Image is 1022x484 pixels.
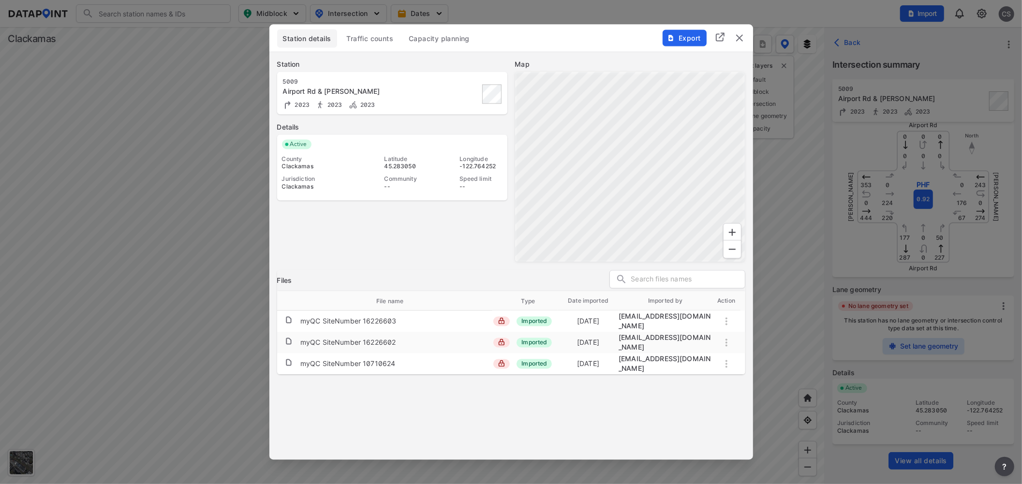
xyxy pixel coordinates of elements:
[663,29,707,46] button: Export
[315,100,325,109] img: Pedestrian count
[723,240,741,258] div: Zoom Out
[409,33,470,43] span: Capacity planning
[282,175,352,183] div: Jurisdiction
[734,32,745,44] img: close.efbf2170.svg
[460,162,503,170] div: -122.764252
[460,155,503,162] div: Longitude
[995,457,1014,476] button: more
[282,183,352,191] div: Clackamas
[300,337,396,347] div: myQC SiteNumber 16226602
[1001,461,1008,472] span: ?
[619,291,712,310] th: Imported by
[277,59,507,69] label: Station
[667,34,675,42] img: File%20-%20Download.70cf71cd.svg
[282,155,352,162] div: County
[358,101,375,108] span: 2023
[376,297,416,306] span: File name
[286,139,312,149] span: Active
[282,162,352,170] div: Clackamas
[283,33,331,43] span: Station details
[385,175,427,183] div: Community
[498,317,505,324] img: lock_close.8fab59a9.svg
[714,31,726,43] img: full_screen.b7bf9a36.svg
[277,29,745,47] div: basic tabs example
[285,358,293,366] img: file.af1f9d02.svg
[277,122,507,132] label: Details
[558,333,619,352] td: [DATE]
[283,86,431,96] div: Airport Rd & Miley Rd
[619,333,712,352] div: migration@data-point.io
[515,59,745,69] label: Map
[277,276,292,285] h3: Files
[558,312,619,330] td: [DATE]
[517,316,552,326] span: Imported
[460,175,503,183] div: Speed limit
[300,359,396,368] div: myQC SiteNumber 10710624
[517,337,552,347] span: Imported
[521,297,548,306] span: Type
[285,316,293,323] img: file.af1f9d02.svg
[726,243,738,255] svg: Zoom Out
[631,272,745,287] input: Search files names
[347,33,394,43] span: Traffic counts
[283,77,431,85] div: 5009
[348,100,358,109] img: Bicycle count
[293,101,310,108] span: 2023
[498,338,505,345] img: lock_close.8fab59a9.svg
[385,183,427,191] div: --
[734,32,745,44] button: delete
[723,223,741,241] div: Zoom In
[558,354,619,373] td: [DATE]
[283,100,293,109] img: Turning count
[668,33,700,43] span: Export
[517,359,552,368] span: Imported
[385,162,427,170] div: 45.283050
[726,226,738,238] svg: Zoom In
[619,311,712,331] div: migration@data-point.io
[460,183,503,191] div: --
[385,155,427,162] div: Latitude
[285,337,293,345] img: file.af1f9d02.svg
[498,360,505,367] img: lock_close.8fab59a9.svg
[558,291,619,310] th: Date imported
[619,354,712,373] div: migration@data-point.io
[712,291,741,310] th: Action
[300,316,397,326] div: myQC SiteNumber 16226603
[325,101,342,108] span: 2023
